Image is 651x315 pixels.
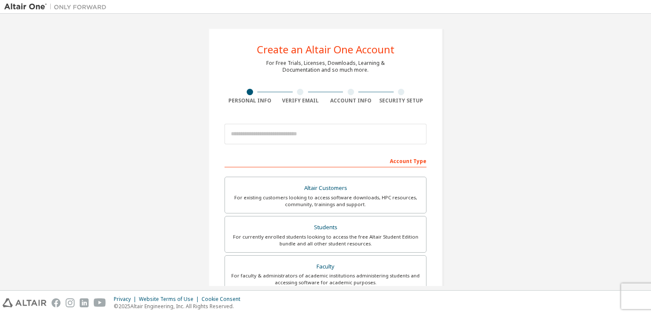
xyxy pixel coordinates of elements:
div: Verify Email [275,97,326,104]
div: For faculty & administrators of academic institutions administering students and accessing softwa... [230,272,421,286]
img: linkedin.svg [80,298,89,307]
div: Create an Altair One Account [257,44,395,55]
div: Security Setup [376,97,427,104]
div: Students [230,222,421,233]
div: For Free Trials, Licenses, Downloads, Learning & Documentation and so much more. [266,60,385,73]
div: Privacy [114,296,139,303]
div: Account Type [225,154,426,167]
img: instagram.svg [66,298,75,307]
img: youtube.svg [94,298,106,307]
div: Account Info [325,97,376,104]
img: Altair One [4,3,111,11]
div: For existing customers looking to access software downloads, HPC resources, community, trainings ... [230,194,421,208]
div: Altair Customers [230,182,421,194]
img: facebook.svg [52,298,60,307]
div: For currently enrolled students looking to access the free Altair Student Edition bundle and all ... [230,233,421,247]
div: Faculty [230,261,421,273]
div: Website Terms of Use [139,296,202,303]
img: altair_logo.svg [3,298,46,307]
div: Personal Info [225,97,275,104]
div: Cookie Consent [202,296,245,303]
p: © 2025 Altair Engineering, Inc. All Rights Reserved. [114,303,245,310]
